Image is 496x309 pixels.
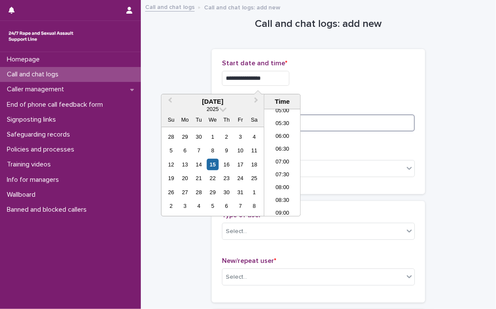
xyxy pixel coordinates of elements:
div: Choose Sunday, October 5th, 2025 [165,145,177,156]
div: Choose Monday, October 27th, 2025 [179,187,191,198]
button: Next Month [250,95,264,109]
button: Previous Month [162,95,176,109]
li: 07:00 [264,156,301,169]
div: Choose Thursday, October 30th, 2025 [221,187,232,198]
div: Choose Thursday, October 2nd, 2025 [221,131,232,143]
div: Choose Tuesday, October 7th, 2025 [193,145,204,156]
div: We [207,114,219,125]
p: End of phone call feedback form [3,101,110,109]
div: Choose Friday, October 17th, 2025 [235,159,246,170]
div: Choose Sunday, October 12th, 2025 [165,159,177,170]
div: Choose Sunday, September 28th, 2025 [165,131,177,143]
div: Choose Saturday, November 1st, 2025 [248,187,260,198]
div: Time [266,98,298,105]
div: Choose Thursday, November 6th, 2025 [221,200,232,212]
li: 07:30 [264,169,301,182]
div: Choose Friday, November 7th, 2025 [235,200,246,212]
p: Homepage [3,55,47,64]
div: Choose Thursday, October 23rd, 2025 [221,172,232,184]
div: Choose Monday, November 3rd, 2025 [179,200,191,212]
div: Select... [226,273,247,282]
div: Choose Saturday, October 18th, 2025 [248,159,260,170]
li: 09:00 [264,207,301,220]
li: 08:00 [264,182,301,195]
div: Choose Saturday, November 8th, 2025 [248,200,260,212]
p: Policies and processes [3,146,81,154]
span: Type of user [222,212,263,219]
li: 06:00 [264,131,301,143]
div: Choose Saturday, October 4th, 2025 [248,131,260,143]
p: Banned and blocked callers [3,206,93,214]
div: Choose Saturday, October 11th, 2025 [248,145,260,156]
p: Call and chat logs: add new [204,2,280,12]
div: Choose Wednesday, October 22nd, 2025 [207,172,219,184]
div: Choose Friday, October 3rd, 2025 [235,131,246,143]
p: Caller management [3,85,71,93]
div: Choose Wednesday, November 5th, 2025 [207,200,219,212]
div: [DATE] [161,98,264,105]
div: Sa [248,114,260,125]
div: Mo [179,114,191,125]
div: Choose Tuesday, October 28th, 2025 [193,187,204,198]
div: Choose Wednesday, October 29th, 2025 [207,187,219,198]
div: Th [221,114,232,125]
div: Choose Sunday, November 2nd, 2025 [165,200,177,212]
div: Su [165,114,177,125]
div: Choose Thursday, October 16th, 2025 [221,159,232,170]
p: Call and chat logs [3,70,65,79]
p: Signposting links [3,116,63,124]
p: Safeguarding records [3,131,77,139]
div: Choose Tuesday, October 21st, 2025 [193,172,204,184]
div: Choose Thursday, October 9th, 2025 [221,145,232,156]
p: Info for managers [3,176,66,184]
li: 05:00 [264,105,301,118]
div: Choose Monday, October 13th, 2025 [179,159,191,170]
a: Call and chat logs [145,2,195,12]
li: 06:30 [264,143,301,156]
div: Choose Tuesday, October 14th, 2025 [193,159,204,170]
div: Choose Tuesday, November 4th, 2025 [193,200,204,212]
span: 2025 [207,106,219,112]
div: Tu [193,114,204,125]
div: Choose Saturday, October 25th, 2025 [248,172,260,184]
div: Choose Sunday, October 19th, 2025 [165,172,177,184]
div: Choose Tuesday, September 30th, 2025 [193,131,204,143]
p: Wallboard [3,191,42,199]
div: Choose Friday, October 10th, 2025 [235,145,246,156]
span: New/repeat user [222,257,276,264]
li: 08:30 [264,195,301,207]
h1: Call and chat logs: add new [212,18,425,30]
div: Fr [235,114,246,125]
img: rhQMoQhaT3yELyF149Cw [7,28,75,45]
div: Choose Monday, September 29th, 2025 [179,131,191,143]
div: Choose Sunday, October 26th, 2025 [165,187,177,198]
div: Choose Friday, October 24th, 2025 [235,172,246,184]
div: Choose Wednesday, October 8th, 2025 [207,145,219,156]
div: Select... [226,227,247,236]
p: Training videos [3,160,58,169]
div: Choose Wednesday, October 1st, 2025 [207,131,219,143]
div: Choose Friday, October 31st, 2025 [235,187,246,198]
span: Start date and time [222,60,287,67]
div: Choose Wednesday, October 15th, 2025 [207,159,219,170]
div: month 2025-10 [164,130,261,213]
div: Choose Monday, October 6th, 2025 [179,145,191,156]
div: Choose Monday, October 20th, 2025 [179,172,191,184]
li: 05:30 [264,118,301,131]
